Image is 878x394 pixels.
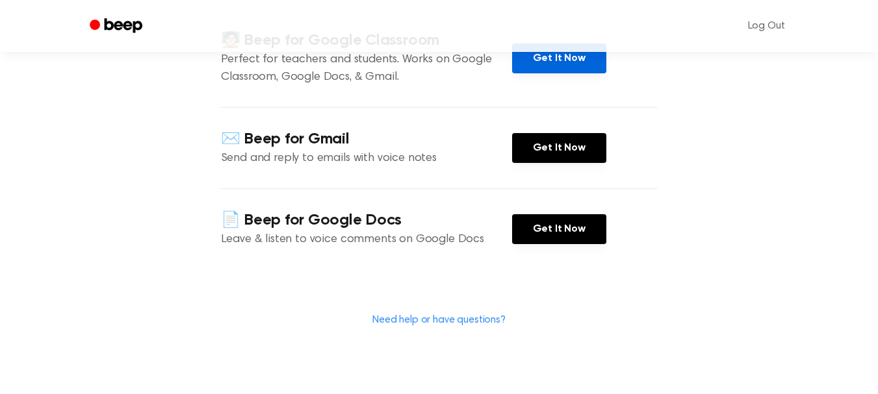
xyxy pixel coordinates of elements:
a: Need help or have questions? [372,315,506,325]
a: Beep [81,14,154,39]
a: Get It Now [512,43,606,73]
p: Perfect for teachers and students. Works on Google Classroom, Google Docs, & Gmail. [221,51,512,86]
a: Get It Now [512,133,606,163]
p: Send and reply to emails with voice notes [221,150,512,167]
a: Log Out [735,10,798,42]
h4: 📄 Beep for Google Docs [221,210,512,231]
a: Get It Now [512,214,606,244]
h4: ✉️ Beep for Gmail [221,129,512,150]
p: Leave & listen to voice comments on Google Docs [221,231,512,249]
